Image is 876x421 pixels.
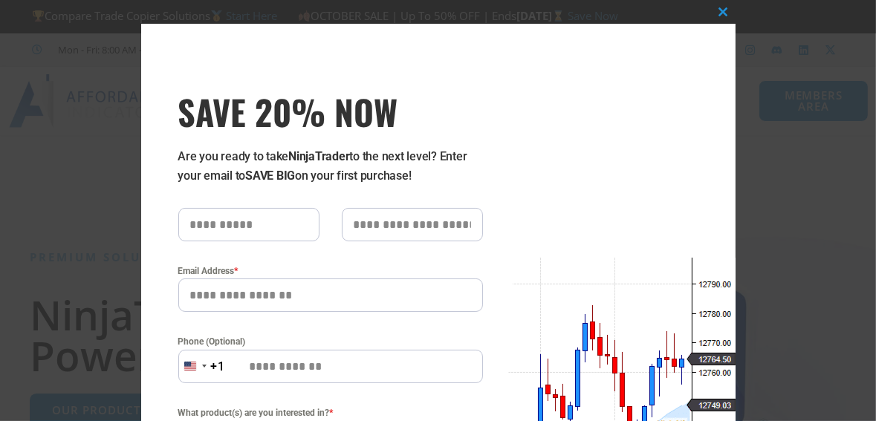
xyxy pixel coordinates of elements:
div: +1 [211,357,226,376]
label: Phone (Optional) [178,334,483,349]
h3: SAVE 20% NOW [178,91,483,132]
p: Are you ready to take to the next level? Enter your email to on your first purchase! [178,147,483,186]
strong: SAVE BIG [245,169,295,183]
strong: NinjaTrader [288,149,349,163]
button: Selected country [178,350,226,383]
label: Email Address [178,264,483,278]
span: What product(s) are you interested in? [178,405,483,420]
